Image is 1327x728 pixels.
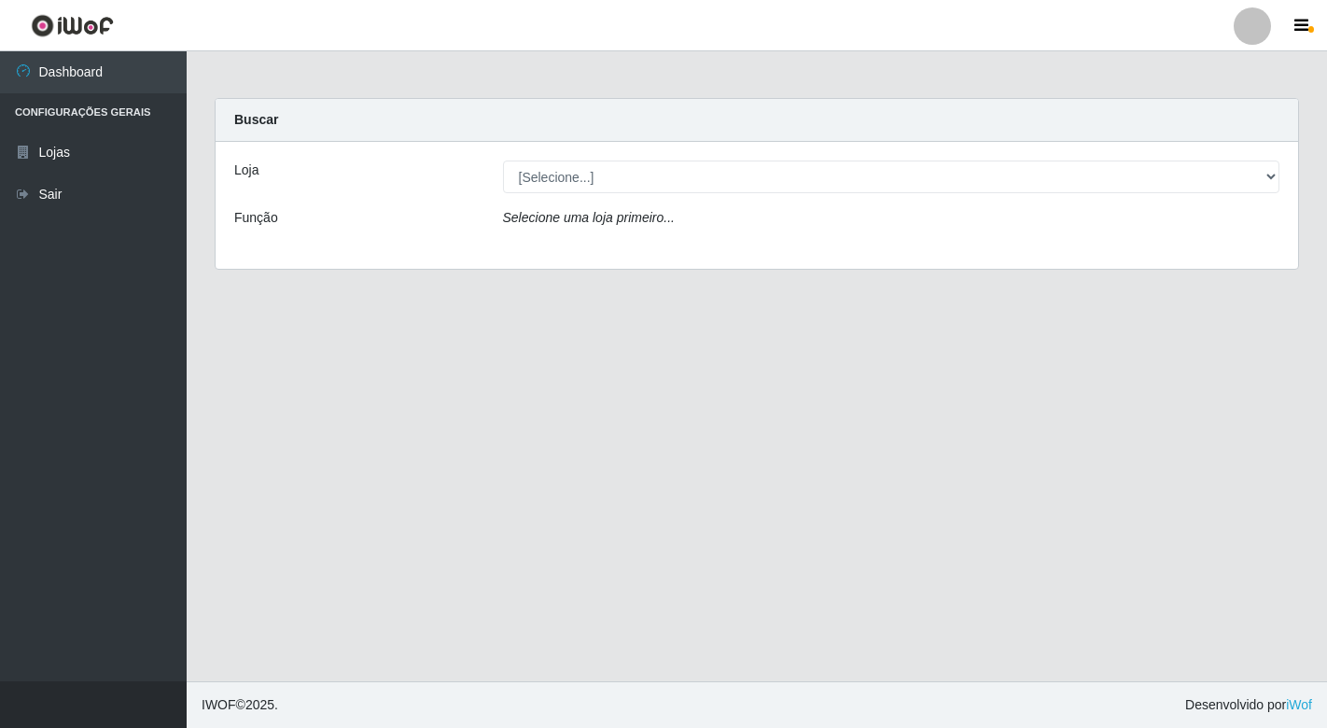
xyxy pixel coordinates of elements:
[234,208,278,228] label: Função
[31,14,114,37] img: CoreUI Logo
[234,161,258,180] label: Loja
[1185,695,1312,715] span: Desenvolvido por
[503,210,675,225] i: Selecione uma loja primeiro...
[202,695,278,715] span: © 2025 .
[1286,697,1312,712] a: iWof
[234,112,278,127] strong: Buscar
[202,697,236,712] span: IWOF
